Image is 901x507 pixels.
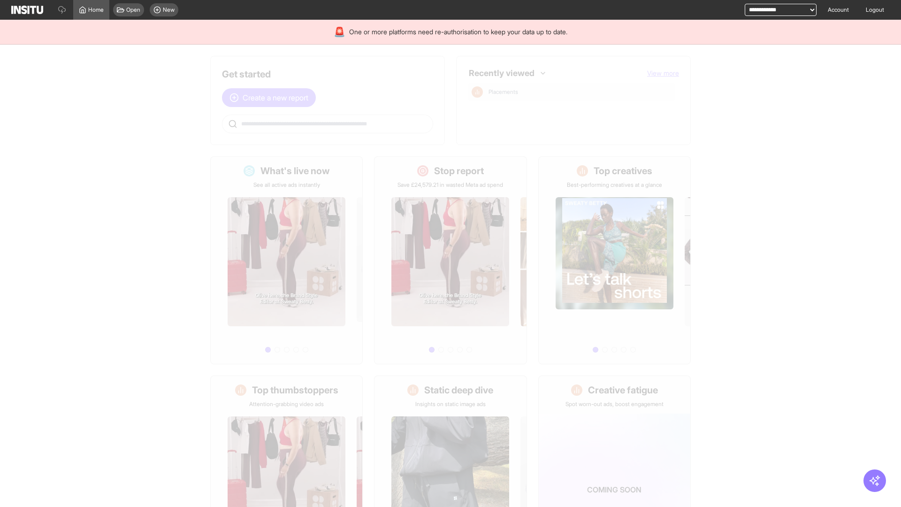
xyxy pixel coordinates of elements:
span: New [163,6,175,14]
img: Logo [11,6,43,14]
span: One or more platforms need re-authorisation to keep your data up to date. [349,27,567,37]
div: 🚨 [334,25,345,38]
span: Open [126,6,140,14]
span: Home [88,6,104,14]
